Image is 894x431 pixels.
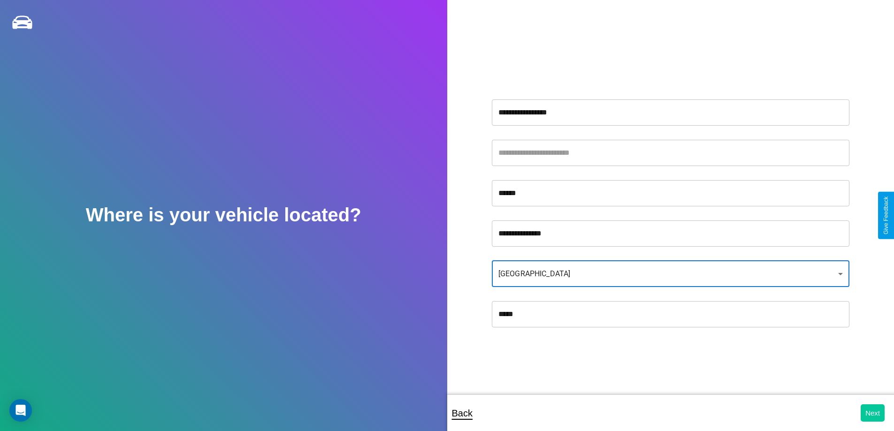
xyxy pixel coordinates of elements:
div: Give Feedback [883,197,889,234]
button: Next [861,404,885,422]
h2: Where is your vehicle located? [86,204,361,226]
p: Back [452,405,473,422]
div: Open Intercom Messenger [9,399,32,422]
div: [GEOGRAPHIC_DATA] [492,261,849,287]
